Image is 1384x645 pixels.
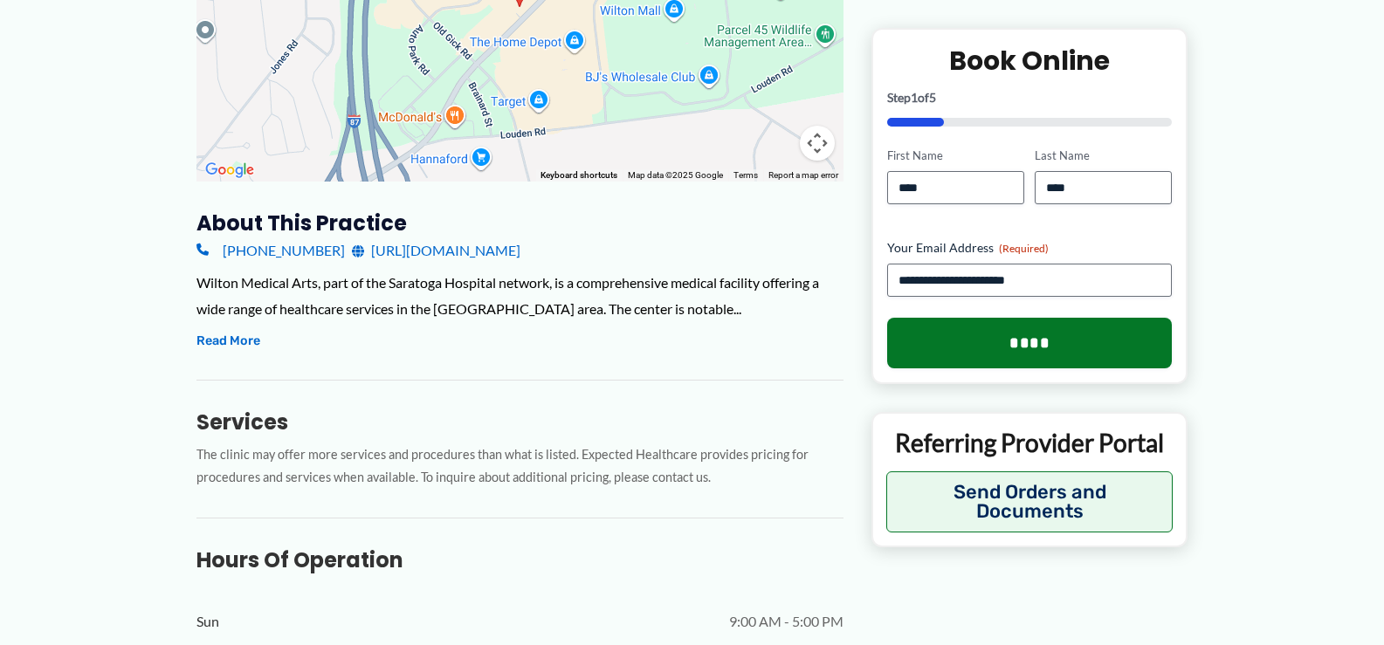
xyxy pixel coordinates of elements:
[768,170,838,180] a: Report a map error
[201,159,258,182] a: Open this area in Google Maps (opens a new window)
[541,169,617,182] button: Keyboard shortcuts
[196,546,843,573] h3: Hours of Operation
[196,209,843,237] h3: About this practice
[886,471,1174,532] button: Send Orders and Documents
[729,608,843,635] span: 9:00 AM - 5:00 PM
[887,148,1024,164] label: First Name
[886,427,1174,458] p: Referring Provider Portal
[196,237,345,264] a: [PHONE_NUMBER]
[733,170,758,180] a: Terms (opens in new tab)
[887,239,1173,257] label: Your Email Address
[196,331,260,352] button: Read More
[196,270,843,321] div: Wilton Medical Arts, part of the Saratoga Hospital network, is a comprehensive medical facility o...
[800,126,835,161] button: Map camera controls
[628,170,723,180] span: Map data ©2025 Google
[887,44,1173,78] h2: Book Online
[929,90,936,105] span: 5
[196,408,843,436] h3: Services
[352,237,520,264] a: [URL][DOMAIN_NAME]
[999,242,1049,255] span: (Required)
[196,443,843,491] p: The clinic may offer more services and procedures than what is listed. Expected Healthcare provid...
[201,159,258,182] img: Google
[196,608,219,635] span: Sun
[911,90,918,105] span: 1
[1035,148,1172,164] label: Last Name
[887,92,1173,104] p: Step of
